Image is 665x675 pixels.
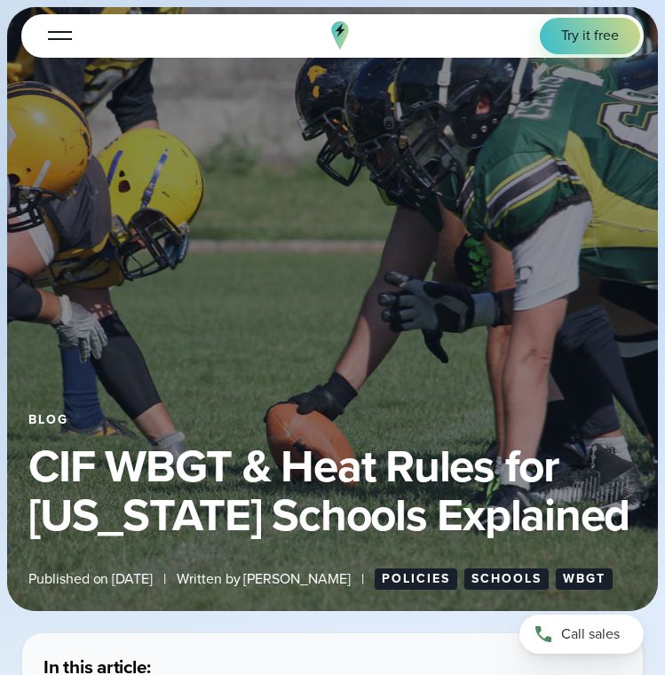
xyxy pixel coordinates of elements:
span: | [163,569,166,590]
a: WBGT [556,568,613,590]
h1: CIF WBGT & Heat Rules for [US_STATE] Schools Explained [28,441,637,540]
span: Call sales [561,624,620,645]
span: Published on [DATE] [28,569,153,590]
a: Try it free [540,18,640,54]
a: Policies [375,568,457,590]
span: | [361,569,364,590]
span: Try it free [561,26,619,46]
a: Call sales [519,615,644,654]
div: Blog [28,413,637,427]
a: Schools [464,568,549,590]
span: Written by [PERSON_NAME] [177,569,351,590]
